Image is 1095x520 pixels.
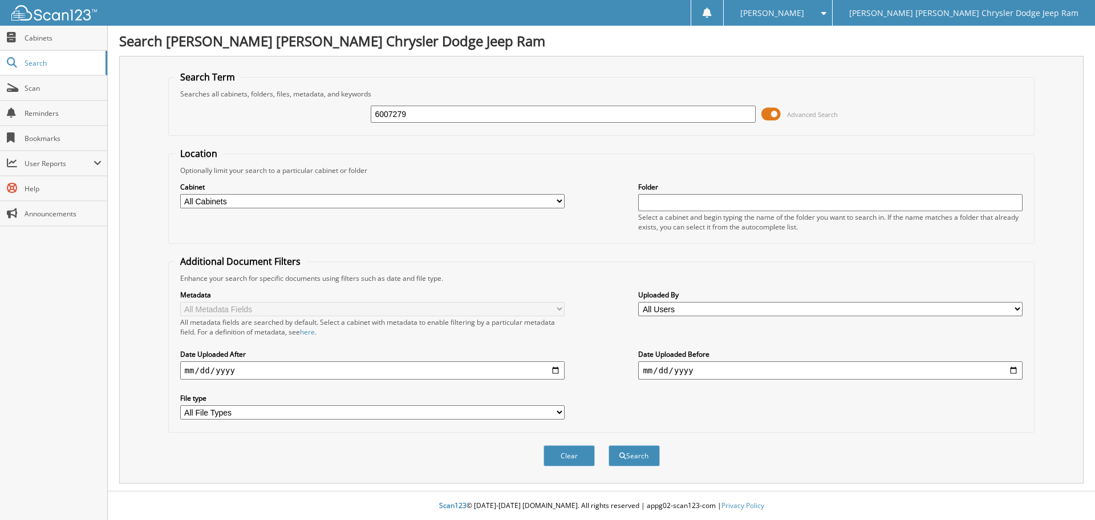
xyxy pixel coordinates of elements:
[544,445,595,466] button: Clear
[638,361,1023,380] input: end
[180,317,565,337] div: All metadata fields are searched by default. Select a cabinet with metadata to enable filtering b...
[175,255,306,268] legend: Additional Document Filters
[175,273,1029,283] div: Enhance your search for specific documents using filters such as date and file type.
[638,290,1023,300] label: Uploaded By
[108,492,1095,520] div: © [DATE]-[DATE] [DOMAIN_NAME]. All rights reserved | appg02-scan123-com |
[638,212,1023,232] div: Select a cabinet and begin typing the name of the folder you want to search in. If the name match...
[638,349,1023,359] label: Date Uploaded Before
[180,361,565,380] input: start
[721,501,764,510] a: Privacy Policy
[180,182,565,192] label: Cabinet
[175,71,241,83] legend: Search Term
[638,182,1023,192] label: Folder
[25,134,102,143] span: Bookmarks
[1038,465,1095,520] iframe: Chat Widget
[609,445,660,466] button: Search
[439,501,467,510] span: Scan123
[25,58,100,68] span: Search
[25,83,102,93] span: Scan
[11,5,97,21] img: scan123-logo-white.svg
[300,327,315,337] a: here
[787,110,838,119] span: Advanced Search
[25,33,102,43] span: Cabinets
[180,349,565,359] label: Date Uploaded After
[119,31,1084,50] h1: Search [PERSON_NAME] [PERSON_NAME] Chrysler Dodge Jeep Ram
[25,108,102,118] span: Reminders
[25,209,102,219] span: Announcements
[180,393,565,403] label: File type
[180,290,565,300] label: Metadata
[175,166,1029,175] div: Optionally limit your search to a particular cabinet or folder
[849,10,1078,17] span: [PERSON_NAME] [PERSON_NAME] Chrysler Dodge Jeep Ram
[25,159,94,168] span: User Reports
[175,147,223,160] legend: Location
[25,184,102,194] span: Help
[740,10,804,17] span: [PERSON_NAME]
[175,89,1029,99] div: Searches all cabinets, folders, files, metadata, and keywords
